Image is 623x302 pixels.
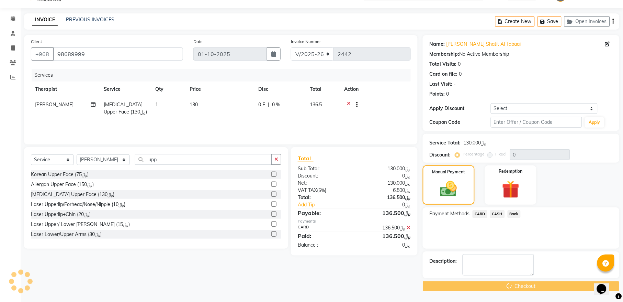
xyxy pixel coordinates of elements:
[298,218,411,224] div: Payments
[298,155,314,162] span: Total
[430,41,445,48] div: Name:
[490,210,505,218] span: CASH
[293,187,354,194] div: ( )
[155,101,158,108] span: 1
[293,165,354,172] div: Sub Total:
[32,14,58,26] a: INVOICE
[491,117,582,128] input: Enter Offer / Coupon Code
[293,232,354,240] div: Paid:
[594,274,616,295] iframe: chat widget
[499,168,523,174] label: Redemption
[430,258,457,265] div: Description:
[151,82,185,97] th: Qty
[268,101,269,108] span: |
[53,47,183,61] input: Search by Name/Mobile/Email/Code
[190,101,198,108] span: 130
[31,191,114,198] div: [MEDICAL_DATA] Upper Face (﷼130)
[298,187,317,193] span: VAT TAX
[564,16,610,27] button: Open Invoices
[340,82,411,97] th: Action
[35,101,73,108] span: [PERSON_NAME]
[495,16,535,27] button: Create New
[31,47,54,61] button: +968
[293,209,354,217] div: Payable:
[354,241,416,249] div: ﷼0
[354,165,416,172] div: ﷼130.000
[430,151,451,159] div: Discount:
[497,179,525,201] img: _gift.svg
[293,172,354,180] div: Discount:
[291,39,321,45] label: Invoice Number
[31,221,130,228] div: Laser Upper/ Lower [PERSON_NAME] (﷼15)
[496,151,506,157] label: Fixed
[293,194,354,201] div: Total:
[435,179,462,199] img: _cash.svg
[135,154,272,165] input: Search or Scan
[354,224,416,231] div: ﷼136.500
[354,172,416,180] div: ﷼0
[458,61,461,68] div: 0
[430,61,457,68] div: Total Visits:
[430,105,491,112] div: Apply Discount
[31,171,89,178] div: Korean Upper Face (﷼75)
[430,139,461,147] div: Service Total:
[430,90,445,98] div: Points:
[430,119,491,126] div: Coupon Code
[66,17,114,23] a: PREVIOUS INVOICES
[272,101,280,108] span: 0 %
[430,51,613,58] div: No Active Membership
[31,231,102,238] div: Laser Lower/Upper Arms (﷼30)
[430,80,453,88] div: Last Visit:
[318,187,325,193] span: 5%
[454,80,456,88] div: -
[354,232,416,240] div: ﷼136.500
[459,71,462,78] div: 0
[364,201,416,208] div: ﷼0
[430,71,458,78] div: Card on file:
[537,16,562,27] button: Save
[254,82,306,97] th: Disc
[31,39,42,45] label: Client
[100,82,151,97] th: Service
[293,180,354,187] div: Net:
[258,101,265,108] span: 0 F
[354,194,416,201] div: ﷼136.500
[463,151,485,157] label: Percentage
[354,180,416,187] div: ﷼130.000
[306,82,340,97] th: Total
[432,169,465,175] label: Manual Payment
[293,224,354,231] div: CARD
[508,210,521,218] span: Bank
[430,210,470,217] span: Payment Methods
[293,241,354,249] div: Balance :
[354,187,416,194] div: ﷼6.500
[104,101,147,115] span: [MEDICAL_DATA] Upper Face (﷼130)
[31,211,91,218] div: Laser Upperlip+Chin (﷼20)
[446,90,449,98] div: 0
[32,69,416,82] div: Services
[193,39,203,45] label: Date
[446,41,521,48] a: [PERSON_NAME] Shatit Al Tabaai
[464,139,487,147] div: ﷼130.000
[310,101,322,108] span: 136.5
[31,201,125,208] div: Laser Upperlip/Forhead/Nose/Nipple (﷼10)
[473,210,487,218] span: CARD
[430,51,460,58] div: Membership:
[31,181,94,188] div: Allergan Upper Face (﷼150)
[185,82,254,97] th: Price
[31,82,100,97] th: Therapist
[585,117,604,128] button: Apply
[354,209,416,217] div: ﷼136.500
[293,201,364,208] a: Add Tip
